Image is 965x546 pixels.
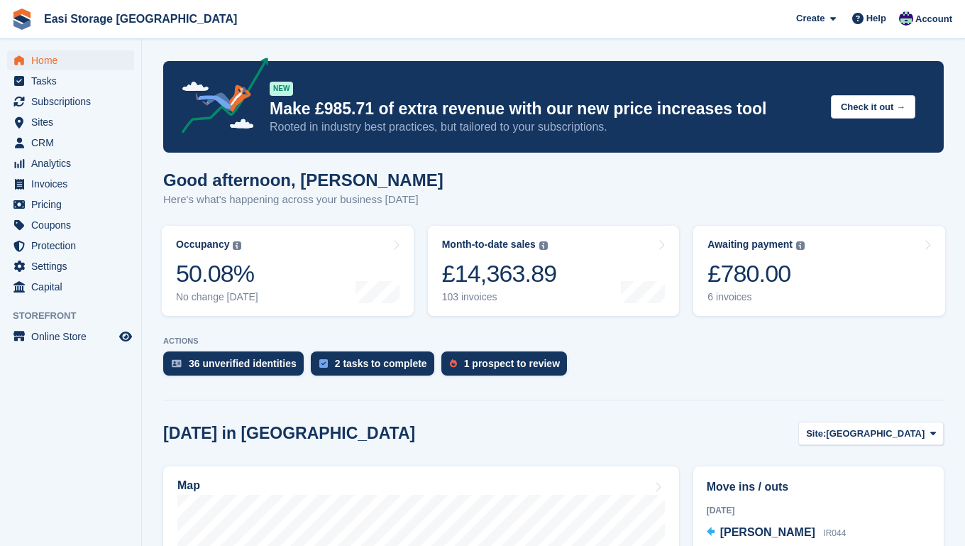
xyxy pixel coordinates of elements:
img: task-75834270c22a3079a89374b754ae025e5fb1db73e45f91037f5363f120a921f8.svg [319,359,328,368]
a: 1 prospect to review [441,351,574,383]
a: menu [7,174,134,194]
img: icon-info-grey-7440780725fd019a000dd9b08b2336e03edf1995a4989e88bcd33f0948082b44.svg [539,241,548,250]
a: 2 tasks to complete [311,351,441,383]
span: Analytics [31,153,116,173]
h2: Move ins / outs [707,479,930,496]
span: Sites [31,112,116,132]
p: ACTIONS [163,337,944,346]
h2: Map [177,479,200,492]
img: verify_identity-adf6edd0f0f0b5bbfe63781bf79b02c33cf7c696d77639b501bdc392416b5a36.svg [172,359,182,368]
div: Month-to-date sales [442,239,536,251]
span: CRM [31,133,116,153]
div: Awaiting payment [707,239,793,251]
span: Help [866,11,886,26]
div: No change [DATE] [176,291,258,303]
a: menu [7,256,134,276]
div: 2 tasks to complete [335,358,427,369]
span: Settings [31,256,116,276]
div: 103 invoices [442,291,557,303]
div: NEW [270,82,293,96]
span: Pricing [31,195,116,214]
span: Create [796,11,825,26]
div: 1 prospect to review [464,358,560,369]
a: menu [7,195,134,214]
img: icon-info-grey-7440780725fd019a000dd9b08b2336e03edf1995a4989e88bcd33f0948082b44.svg [796,241,805,250]
div: Occupancy [176,239,229,251]
span: Storefront [13,309,141,323]
a: Awaiting payment £780.00 6 invoices [693,226,945,316]
button: Check it out → [831,95,915,119]
span: Invoices [31,174,116,194]
span: IR044 [823,528,846,538]
div: £14,363.89 [442,259,557,288]
a: menu [7,112,134,132]
a: menu [7,92,134,111]
span: Tasks [31,71,116,91]
img: icon-info-grey-7440780725fd019a000dd9b08b2336e03edf1995a4989e88bcd33f0948082b44.svg [233,241,241,250]
a: Month-to-date sales £14,363.89 103 invoices [428,226,680,316]
p: Make £985.71 of extra revenue with our new price increases tool [270,99,820,119]
span: Site: [806,427,826,441]
span: Capital [31,277,116,297]
a: menu [7,236,134,256]
span: Online Store [31,327,116,346]
a: menu [7,215,134,235]
div: [DATE] [707,504,930,517]
p: Rooted in industry best practices, but tailored to your subscriptions. [270,119,820,135]
button: Site: [GEOGRAPHIC_DATA] [798,422,944,445]
p: Here's what's happening across your business [DATE] [163,192,443,208]
span: Subscriptions [31,92,116,111]
a: Easi Storage [GEOGRAPHIC_DATA] [38,7,243,31]
span: Home [31,50,116,70]
a: menu [7,153,134,173]
a: menu [7,327,134,346]
div: £780.00 [707,259,805,288]
a: menu [7,277,134,297]
span: [PERSON_NAME] [720,526,815,538]
img: price-adjustments-announcement-icon-8257ccfd72463d97f412b2fc003d46551f7dbcb40ab6d574587a9cd5c0d94... [170,58,269,138]
img: stora-icon-8386f47178a22dfd0bd8f6a31ec36ba5ce8667c1dd55bd0f319d3a0aa187defe.svg [11,9,33,30]
img: Steven Cusick [899,11,913,26]
a: 36 unverified identities [163,351,311,383]
h1: Good afternoon, [PERSON_NAME] [163,170,443,190]
a: Occupancy 50.08% No change [DATE] [162,226,414,316]
a: [PERSON_NAME] IR044 [707,524,847,542]
div: 6 invoices [707,291,805,303]
a: menu [7,71,134,91]
a: menu [7,50,134,70]
h2: [DATE] in [GEOGRAPHIC_DATA] [163,424,415,443]
img: prospect-51fa495bee0391a8d652442698ab0144808aea92771e9ea1ae160a38d050c398.svg [450,359,457,368]
span: Account [915,12,952,26]
a: Preview store [117,328,134,345]
div: 36 unverified identities [189,358,297,369]
div: 50.08% [176,259,258,288]
span: Coupons [31,215,116,235]
span: [GEOGRAPHIC_DATA] [826,427,925,441]
a: menu [7,133,134,153]
span: Protection [31,236,116,256]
